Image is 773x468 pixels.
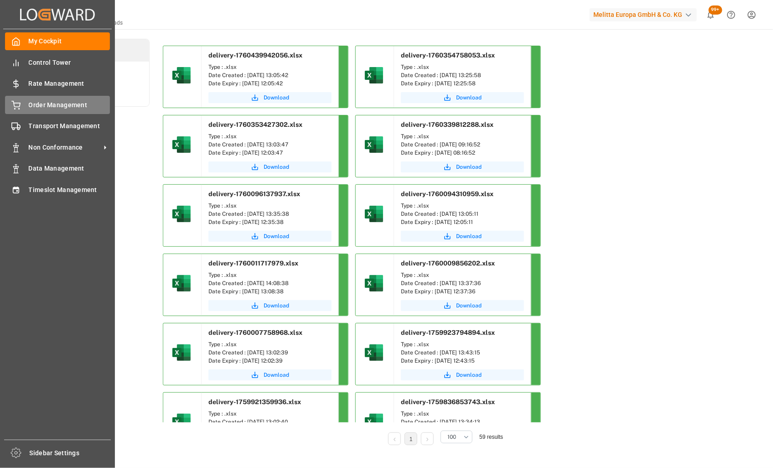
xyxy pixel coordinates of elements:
span: Download [456,371,482,379]
button: Help Center [721,5,742,25]
span: Transport Management [29,121,110,131]
img: microsoft-excel-2019--v1.png [363,203,385,225]
span: delivery-1759923794894.xlsx [401,329,495,336]
span: Download [456,302,482,310]
img: microsoft-excel-2019--v1.png [171,342,192,364]
div: Type : .xlsx [401,410,524,418]
span: Timeslot Management [29,185,110,195]
li: Previous Page [388,432,401,445]
img: microsoft-excel-2019--v1.png [171,64,192,86]
span: delivery-1759836853743.xlsx [401,398,495,406]
div: Date Created : [DATE] 13:34:13 [401,418,524,426]
span: delivery-1760439942056.xlsx [208,52,302,59]
span: Order Management [29,100,110,110]
a: Transport Management [5,117,110,135]
button: Download [208,231,332,242]
div: Date Expiry : [DATE] 12:05:42 [208,79,332,88]
span: delivery-1760354758053.xlsx [401,52,495,59]
button: show 101 new notifications [700,5,721,25]
li: 1 [405,432,417,445]
span: 99+ [709,5,722,15]
div: Date Created : [DATE] 13:35:38 [208,210,332,218]
a: My Cockpit [5,32,110,50]
img: microsoft-excel-2019--v1.png [171,134,192,156]
div: Type : .xlsx [208,271,332,279]
div: Melitta Europa GmbH & Co. KG [590,8,697,21]
a: Data Management [5,160,110,177]
img: microsoft-excel-2019--v1.png [363,272,385,294]
a: Download [401,92,524,103]
span: Non Conformance [29,143,101,152]
li: Next Page [421,432,434,445]
span: Control Tower [29,58,110,68]
img: microsoft-excel-2019--v1.png [171,272,192,294]
div: Date Created : [DATE] 13:02:40 [208,418,332,426]
span: delivery-1760353427302.xlsx [208,121,302,128]
a: Rate Management [5,75,110,93]
span: Rate Management [29,79,110,88]
span: Download [264,163,289,171]
button: Download [401,300,524,311]
span: delivery-1760339812288.xlsx [401,121,493,128]
div: Date Expiry : [DATE] 12:37:36 [401,287,524,296]
div: Date Created : [DATE] 13:37:36 [401,279,524,287]
button: Melitta Europa GmbH & Co. KG [590,6,700,23]
span: Download [264,232,289,240]
span: delivery-1760011717979.xlsx [208,260,298,267]
a: Timeslot Management [5,181,110,198]
button: Download [208,300,332,311]
div: Date Created : [DATE] 13:05:42 [208,71,332,79]
div: Type : .xlsx [401,63,524,71]
div: Type : .xlsx [208,410,332,418]
button: Download [208,92,332,103]
div: Type : .xlsx [208,202,332,210]
button: Download [401,161,524,172]
span: Download [456,94,482,102]
button: Download [208,369,332,380]
img: microsoft-excel-2019--v1.png [171,203,192,225]
span: Sidebar Settings [30,448,111,458]
span: Download [264,302,289,310]
div: Date Expiry : [DATE] 12:03:47 [208,149,332,157]
div: Date Created : [DATE] 09:16:52 [401,140,524,149]
div: Type : .xlsx [208,63,332,71]
div: Date Expiry : [DATE] 13:08:38 [208,287,332,296]
div: Date Expiry : [DATE] 08:16:52 [401,149,524,157]
div: Date Created : [DATE] 13:43:15 [401,348,524,357]
div: Type : .xlsx [208,340,332,348]
button: Download [401,231,524,242]
span: Data Management [29,164,110,173]
span: My Cockpit [29,36,110,46]
div: Type : .xlsx [208,132,332,140]
button: Download [401,369,524,380]
span: Download [264,94,289,102]
div: Type : .xlsx [401,202,524,210]
div: Date Created : [DATE] 13:05:11 [401,210,524,218]
img: microsoft-excel-2019--v1.png [363,134,385,156]
span: 100 [447,433,456,441]
div: Date Created : [DATE] 13:03:47 [208,140,332,149]
span: 59 results [479,434,503,440]
div: Date Expiry : [DATE] 12:02:39 [208,357,332,365]
div: Date Expiry : [DATE] 12:25:58 [401,79,524,88]
button: open menu [441,431,472,443]
span: delivery-1760094310959.xlsx [401,190,493,198]
span: delivery-1760009856202.xlsx [401,260,495,267]
a: Order Management [5,96,110,114]
button: Download [208,161,332,172]
img: microsoft-excel-2019--v1.png [363,64,385,86]
span: Download [456,232,482,240]
div: Date Expiry : [DATE] 12:43:15 [401,357,524,365]
img: microsoft-excel-2019--v1.png [363,342,385,364]
a: 1 [410,436,413,442]
img: microsoft-excel-2019--v1.png [171,411,192,433]
img: microsoft-excel-2019--v1.png [363,411,385,433]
